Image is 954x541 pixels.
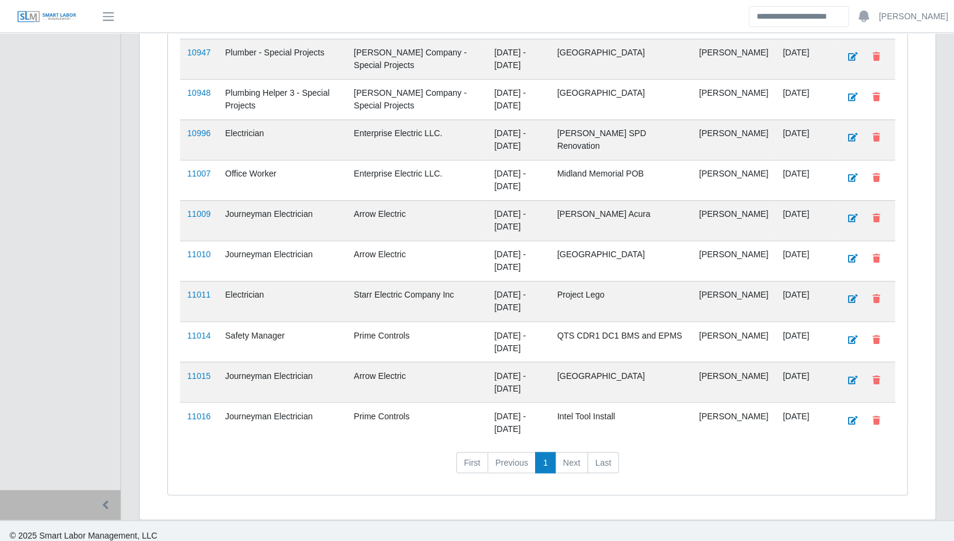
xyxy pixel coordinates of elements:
td: Electrician [218,119,347,160]
td: [DATE] - [DATE] [487,79,550,119]
td: [DATE] [775,240,833,281]
td: [DATE] - [DATE] [487,119,550,160]
a: 11014 [187,330,211,340]
td: [PERSON_NAME] [692,361,775,402]
td: [DATE] [775,321,833,361]
a: 11007 [187,169,211,178]
td: [DATE] [775,281,833,321]
td: [DATE] - [DATE] [487,240,550,281]
td: [PERSON_NAME] [692,160,775,200]
a: 11010 [187,249,211,259]
td: Prime Controls [347,402,487,442]
td: [GEOGRAPHIC_DATA] [550,79,692,119]
td: [GEOGRAPHIC_DATA] [550,39,692,79]
td: Starr Electric Company Inc [347,281,487,321]
td: Plumbing Helper 3 - Special Projects [218,79,347,119]
td: [PERSON_NAME] Company - Special Projects [347,79,487,119]
a: 10948 [187,88,211,98]
a: [PERSON_NAME] [879,10,948,23]
td: [PERSON_NAME] [692,281,775,321]
td: Journeyman Electrician [218,402,347,442]
td: [GEOGRAPHIC_DATA] [550,361,692,402]
td: Prime Controls [347,321,487,361]
a: 11009 [187,209,211,219]
td: [PERSON_NAME] [692,402,775,442]
td: Project Lego [550,281,692,321]
td: [GEOGRAPHIC_DATA] [550,240,692,281]
td: [DATE] [775,39,833,79]
td: Intel Tool Install [550,402,692,442]
td: Journeyman Electrician [218,361,347,402]
a: 11015 [187,371,211,380]
nav: pagination [180,452,895,483]
td: Electrician [218,281,347,321]
a: 1 [535,452,556,474]
td: QTS CDR1 DC1 BMS and EPMS [550,321,692,361]
td: [DATE] - [DATE] [487,281,550,321]
a: 10996 [187,128,211,138]
input: Search [749,6,849,27]
td: Arrow Electric [347,361,487,402]
td: [DATE] [775,200,833,240]
a: 11011 [187,290,211,299]
td: [DATE] [775,361,833,402]
td: Enterprise Electric LLC. [347,119,487,160]
td: Enterprise Electric LLC. [347,160,487,200]
td: Midland Memorial POB [550,160,692,200]
span: © 2025 Smart Labor Management, LLC [10,530,157,540]
td: [DATE] - [DATE] [487,200,550,240]
td: [DATE] - [DATE] [487,402,550,442]
td: Journeyman Electrician [218,200,347,240]
td: Safety Manager [218,321,347,361]
td: [PERSON_NAME] Company - Special Projects [347,39,487,79]
td: Arrow Electric [347,240,487,281]
td: [DATE] [775,119,833,160]
td: [PERSON_NAME] [692,79,775,119]
td: Office Worker [218,160,347,200]
td: [PERSON_NAME] Acura [550,200,692,240]
a: 10947 [187,48,211,57]
td: [PERSON_NAME] SPD Renovation [550,119,692,160]
img: SLM Logo [17,10,77,23]
td: [PERSON_NAME] [692,321,775,361]
td: [DATE] [775,402,833,442]
td: [DATE] - [DATE] [487,361,550,402]
td: [PERSON_NAME] [692,240,775,281]
td: [PERSON_NAME] [692,200,775,240]
td: Journeyman Electrician [218,240,347,281]
a: 11016 [187,411,211,421]
td: [PERSON_NAME] [692,39,775,79]
td: [DATE] - [DATE] [487,39,550,79]
td: [DATE] [775,79,833,119]
td: [DATE] [775,160,833,200]
td: [PERSON_NAME] [692,119,775,160]
td: Plumber - Special Projects [218,39,347,79]
td: [DATE] - [DATE] [487,160,550,200]
td: [DATE] - [DATE] [487,321,550,361]
td: Arrow Electric [347,200,487,240]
